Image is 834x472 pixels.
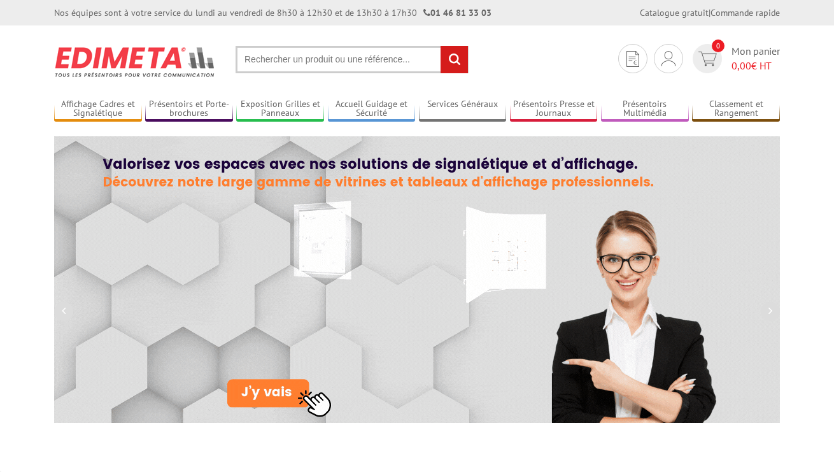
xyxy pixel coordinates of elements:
span: Mon panier [732,44,780,73]
img: devis rapide [661,51,675,66]
a: Services Généraux [419,99,507,120]
span: € HT [732,59,780,73]
a: Présentoirs Multimédia [601,99,689,120]
img: Présentoir, panneau, stand - Edimeta - PLV, affichage, mobilier bureau, entreprise [54,38,216,85]
span: 0,00 [732,59,751,72]
a: devis rapide 0 Mon panier 0,00€ HT [689,44,780,73]
a: Présentoirs et Porte-brochures [145,99,233,120]
a: Présentoirs Presse et Journaux [510,99,598,120]
input: rechercher [441,46,468,73]
img: devis rapide [626,51,639,67]
input: Rechercher un produit ou une référence... [236,46,469,73]
span: 0 [712,39,724,52]
img: devis rapide [698,52,717,66]
a: Commande rapide [710,7,780,18]
a: Affichage Cadres et Signalétique [54,99,142,120]
strong: 01 46 81 33 03 [423,7,491,18]
div: Nos équipes sont à votre service du lundi au vendredi de 8h30 à 12h30 et de 13h30 à 17h30 [54,6,491,19]
a: Exposition Grilles et Panneaux [236,99,324,120]
a: Classement et Rangement [692,99,780,120]
div: | [640,6,780,19]
a: Accueil Guidage et Sécurité [328,99,416,120]
a: Catalogue gratuit [640,7,709,18]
